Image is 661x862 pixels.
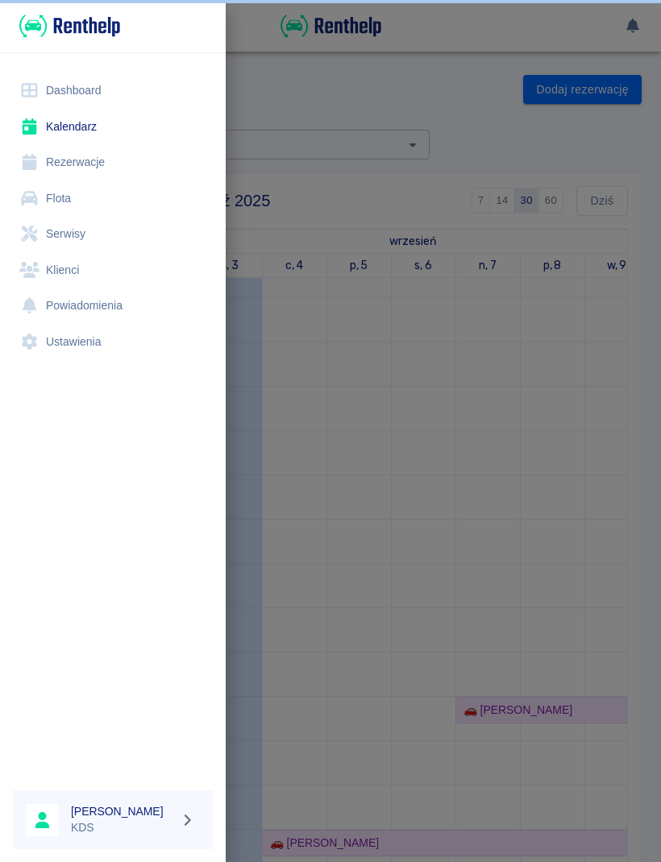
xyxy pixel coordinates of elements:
[13,144,213,180] a: Rezerwacje
[13,216,213,252] a: Serwisy
[71,819,174,836] p: KDS
[13,288,213,324] a: Powiadomienia
[71,803,174,819] h6: [PERSON_NAME]
[13,13,120,39] a: Renthelp logo
[19,13,120,39] img: Renthelp logo
[13,252,213,288] a: Klienci
[13,324,213,360] a: Ustawienia
[13,180,213,217] a: Flota
[13,73,213,109] a: Dashboard
[13,109,213,145] a: Kalendarz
